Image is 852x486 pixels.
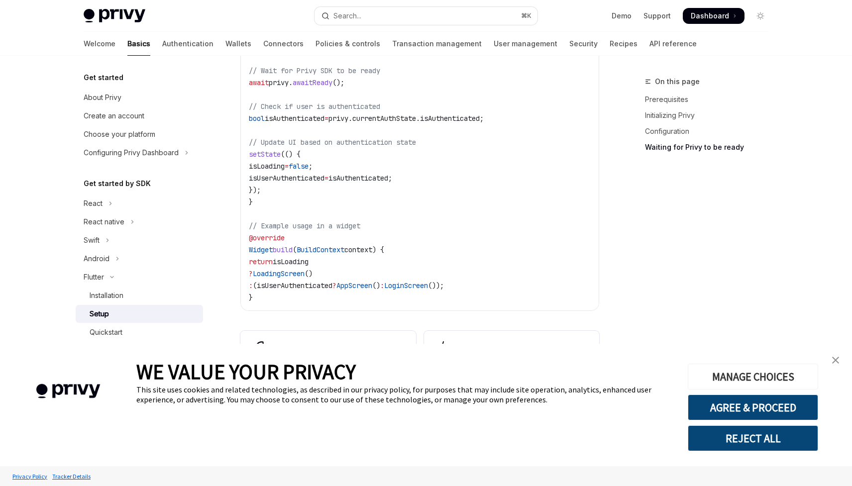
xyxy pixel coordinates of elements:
[225,32,251,56] a: Wallets
[281,150,301,159] span: (() {
[84,234,100,246] div: Swift
[76,194,203,212] button: Toggle React section
[240,331,416,408] a: **** **** **** *Learn how tolog users inandtransact with embedded wallets
[688,425,818,451] button: REJECT ALL
[76,305,203,323] a: Setup
[315,7,537,25] button: Open search
[521,12,532,20] span: ⌘ K
[249,114,265,123] span: bool
[249,197,253,206] span: }
[84,110,144,122] div: Create an account
[826,350,846,370] a: close banner
[428,281,444,290] span: ());
[309,162,313,171] span: ;
[610,32,638,56] a: Recipes
[688,394,818,420] button: AGREE & PROCEED
[269,78,293,87] span: privy.
[392,32,482,56] a: Transaction management
[285,162,289,171] span: =
[316,32,380,56] a: Policies & controls
[273,257,309,266] span: isLoading
[162,32,213,56] a: Authentication
[336,281,372,290] span: AppScreen
[76,231,203,249] button: Toggle Swift section
[84,147,179,159] div: Configuring Privy Dashboard
[84,197,103,209] div: React
[328,114,484,123] span: privy.currentAuthState.isAuthenticated;
[249,174,324,183] span: isUserAuthenticated
[84,178,151,190] h5: Get started by SDK
[253,269,305,278] span: LoadingScreen
[76,250,203,268] button: Toggle Android section
[249,162,285,171] span: isLoading
[84,92,121,103] div: About Privy
[752,8,768,24] button: Toggle dark mode
[90,326,122,338] div: Quickstart
[305,269,313,278] span: ()
[332,78,344,87] span: ();
[249,281,253,290] span: :
[683,8,745,24] a: Dashboard
[84,271,104,283] div: Flutter
[76,342,203,360] a: Features
[136,359,356,385] span: WE VALUE YOUR PRIVACY
[76,125,203,143] a: Choose your platform
[253,281,332,290] span: (isUserAuthenticated
[249,186,261,194] span: });
[380,281,384,290] span: :
[293,245,297,254] span: (
[645,92,776,107] a: Prerequisites
[293,78,332,87] span: awaitReady
[90,290,123,301] div: Installation
[249,66,380,75] span: // Wait for Privy SDK to be ready
[569,32,598,56] a: Security
[15,370,121,413] img: company logo
[333,10,361,22] div: Search...
[344,245,384,254] span: context) {
[643,11,671,21] a: Support
[612,11,632,21] a: Demo
[249,269,253,278] span: ?
[384,281,428,290] span: LoginScreen
[289,162,309,171] span: false
[84,128,155,140] div: Choose your platform
[76,323,203,341] a: Quickstart
[249,293,253,302] span: }
[324,114,328,123] span: =
[688,364,818,389] button: MANAGE CHOICES
[332,281,336,290] span: ?
[84,253,109,265] div: Android
[84,72,123,84] h5: Get started
[273,245,293,254] span: build
[50,468,93,485] a: Tracker Details
[645,139,776,155] a: Waiting for Privy to be ready
[76,213,203,231] button: Toggle React native section
[90,308,109,320] div: Setup
[372,281,380,290] span: ()
[263,32,304,56] a: Connectors
[249,257,273,266] span: return
[84,32,115,56] a: Welcome
[324,174,328,183] span: =
[328,174,392,183] span: isAuthenticated;
[84,216,124,228] div: React native
[249,221,360,230] span: // Example usage in a widget
[249,102,380,111] span: // Check if user is authenticated
[76,107,203,125] a: Create an account
[645,107,776,123] a: Initializing Privy
[136,385,673,404] div: This site uses cookies and related technologies, as described in our privacy policy, for purposes...
[645,123,776,139] a: Configuration
[494,32,557,56] a: User management
[76,268,203,286] button: Toggle Flutter section
[249,233,285,242] span: @override
[249,78,269,87] span: await
[76,287,203,304] a: Installation
[249,245,273,254] span: Widget
[691,11,729,21] span: Dashboard
[249,138,416,147] span: // Update UI based on authentication state
[84,9,145,23] img: light logo
[76,89,203,106] a: About Privy
[297,245,344,254] span: BuildContext
[76,144,203,162] button: Toggle Configuring Privy Dashboard section
[10,468,50,485] a: Privacy Policy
